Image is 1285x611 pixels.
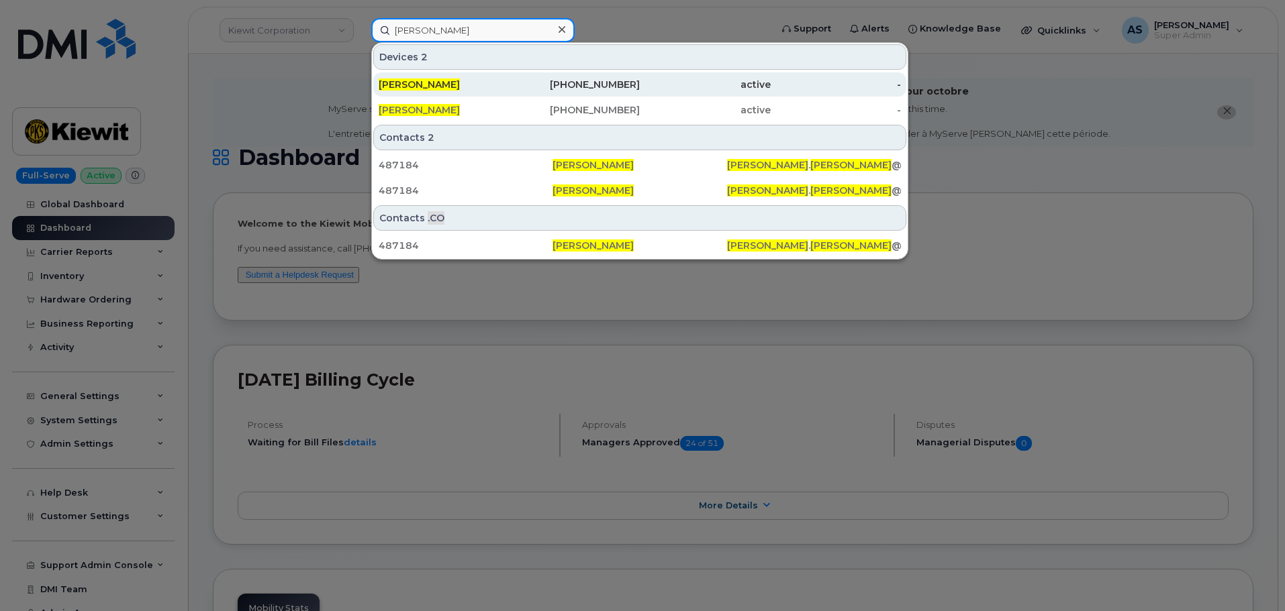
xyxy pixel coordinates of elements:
div: 487184 [379,239,553,252]
span: [PERSON_NAME] [727,239,808,252]
div: [PHONE_NUMBER] [510,103,640,117]
span: [PERSON_NAME] [727,159,808,171]
span: 2 [428,131,434,144]
span: [PERSON_NAME] [553,159,634,171]
div: Contacts [373,205,906,231]
div: [PHONE_NUMBER] [510,78,640,91]
div: 487184 [379,184,553,197]
iframe: Messenger Launcher [1227,553,1275,601]
a: [PERSON_NAME][PHONE_NUMBER]active- [373,98,906,122]
span: [PERSON_NAME] [553,184,634,197]
span: [PERSON_NAME] [379,78,460,91]
div: . @[PERSON_NAME][DOMAIN_NAME] [727,184,901,197]
a: 487184[PERSON_NAME][PERSON_NAME].[PERSON_NAME]@[PERSON_NAME][DOMAIN_NAME] [373,178,906,203]
div: 487184 [379,158,553,172]
div: . @[PERSON_NAME][DOMAIN_NAME] [727,239,901,252]
div: . @[PERSON_NAME][DOMAIN_NAME] [727,158,901,172]
span: .CO [428,211,444,225]
a: 487184[PERSON_NAME][PERSON_NAME].[PERSON_NAME]@[PERSON_NAME][DOMAIN_NAME] [373,153,906,177]
div: - [771,103,902,117]
span: [PERSON_NAME] [727,184,808,197]
span: [PERSON_NAME] [553,239,634,252]
span: [PERSON_NAME] [379,104,460,116]
span: 2 [421,50,428,64]
span: [PERSON_NAME] [810,184,892,197]
div: active [640,103,771,117]
div: Devices [373,44,906,70]
div: active [640,78,771,91]
div: - [771,78,902,91]
span: [PERSON_NAME] [810,239,892,252]
span: [PERSON_NAME] [810,159,892,171]
a: 487184[PERSON_NAME][PERSON_NAME].[PERSON_NAME]@[PERSON_NAME][DOMAIN_NAME] [373,233,906,258]
a: [PERSON_NAME][PHONE_NUMBER]active- [373,72,906,97]
div: Contacts [373,125,906,150]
